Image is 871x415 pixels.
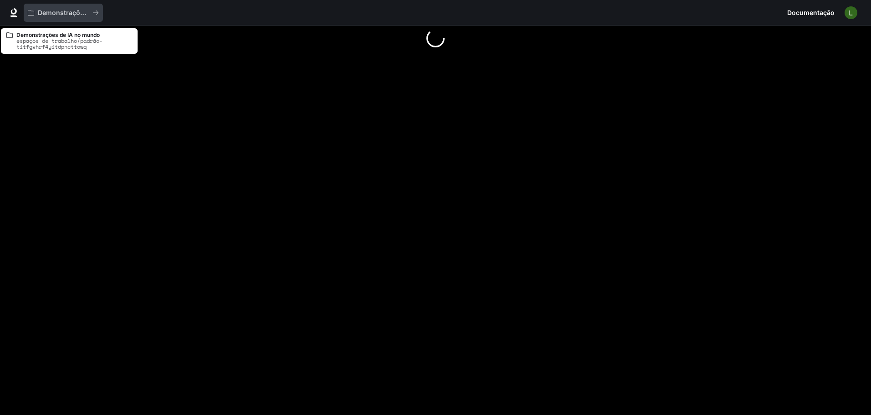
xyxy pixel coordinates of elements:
button: Todos os espaços de trabalho [24,4,103,22]
font: Documentação [787,9,835,16]
button: Avatar do usuário [842,4,860,22]
a: Documentação [784,4,838,22]
font: Demonstrações de IA no mundo [16,31,100,38]
font: Demonstrações de IA no mundo [38,9,139,16]
font: espaços de trabalho/padrão-titfgvhrf4yitdpncttowq [16,37,102,51]
img: Avatar do usuário [845,6,857,19]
